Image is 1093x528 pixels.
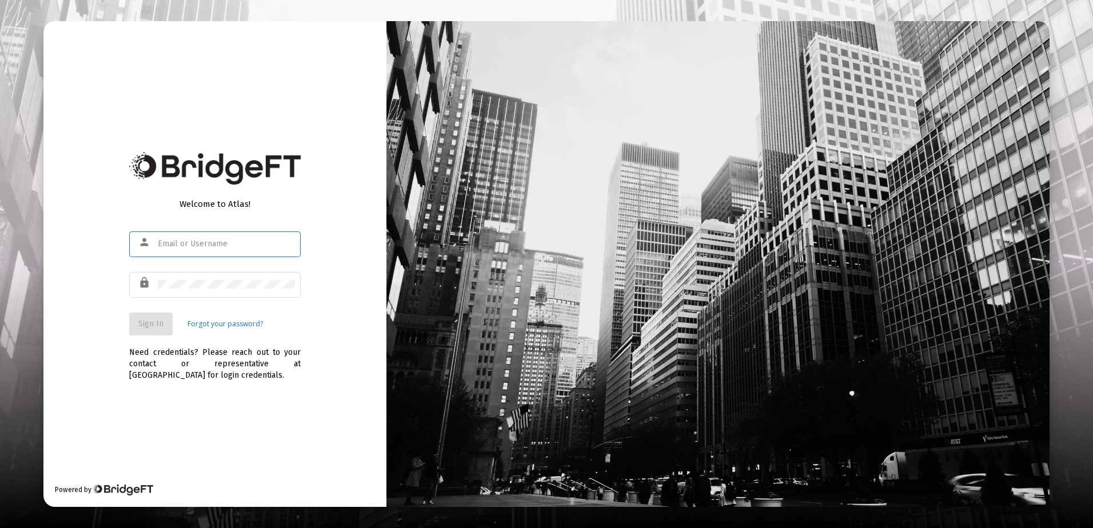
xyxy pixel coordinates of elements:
[129,335,301,381] div: Need credentials? Please reach out to your contact or representative at [GEOGRAPHIC_DATA] for log...
[188,318,263,330] a: Forgot your password?
[93,484,153,495] img: Bridge Financial Technology Logo
[129,313,173,335] button: Sign In
[138,235,152,249] mat-icon: person
[55,484,153,495] div: Powered by
[138,319,163,329] span: Sign In
[129,198,301,210] div: Welcome to Atlas!
[158,239,295,249] input: Email or Username
[129,152,301,185] img: Bridge Financial Technology Logo
[138,276,152,290] mat-icon: lock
